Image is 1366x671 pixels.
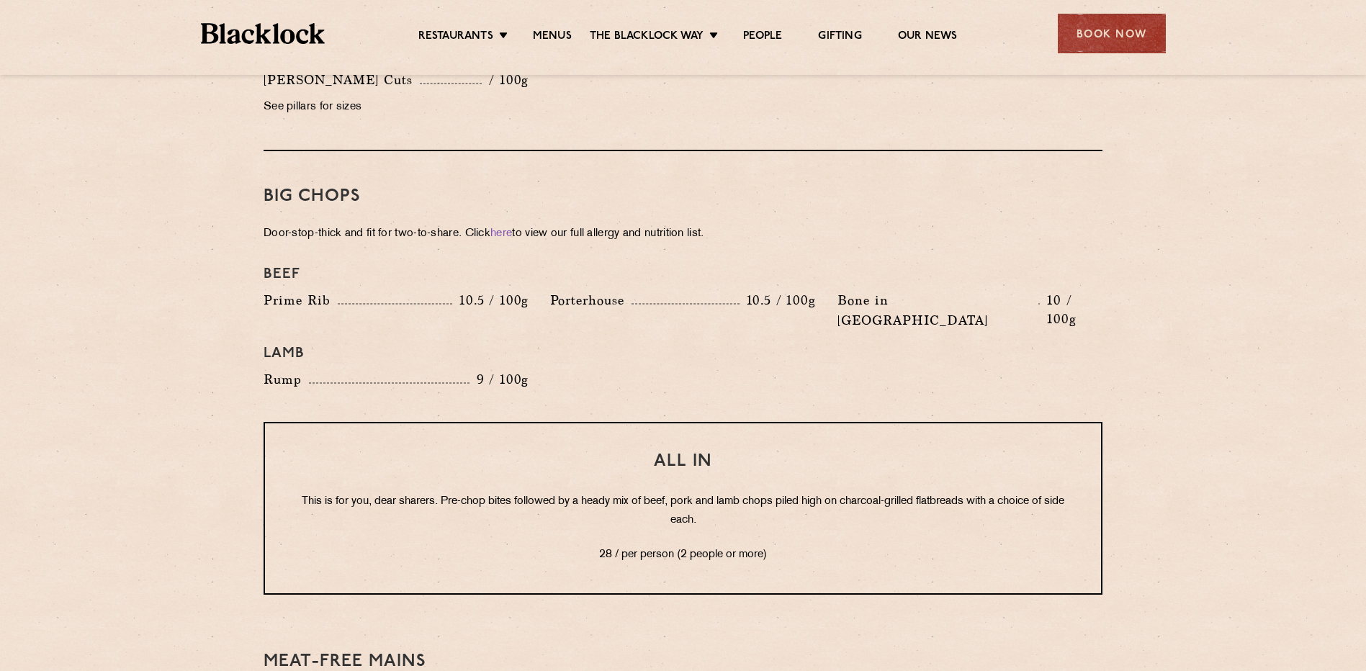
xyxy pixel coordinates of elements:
p: Bone in [GEOGRAPHIC_DATA] [837,290,1039,330]
a: Menus [533,30,572,45]
p: 28 / per person (2 people or more) [294,546,1072,564]
p: Prime Rib [264,290,338,310]
h3: Big Chops [264,187,1102,206]
a: Gifting [818,30,861,45]
p: This is for you, dear sharers. Pre-chop bites followed by a heady mix of beef, pork and lamb chop... [294,492,1072,530]
p: Rump [264,369,309,389]
p: 9 / 100g [469,370,529,389]
p: 10 / 100g [1040,291,1102,328]
h4: Beef [264,266,1102,283]
p: Porterhouse [550,290,632,310]
p: / 100g [482,71,529,89]
p: Door-stop-thick and fit for two-to-share. Click to view our full allergy and nutrition list. [264,224,1102,244]
a: The Blacklock Way [590,30,704,45]
a: here [490,228,512,239]
p: [PERSON_NAME] Cuts [264,70,420,90]
p: See pillars for sizes [264,97,529,117]
a: Restaurants [418,30,493,45]
p: 10.5 / 100g [740,291,816,310]
a: Our News [898,30,958,45]
p: 10.5 / 100g [452,291,529,310]
div: Book Now [1058,14,1166,53]
h4: Lamb [264,345,1102,362]
h3: All In [294,452,1072,471]
h3: Meat-Free mains [264,652,1102,671]
a: People [743,30,782,45]
img: BL_Textured_Logo-footer-cropped.svg [201,23,325,44]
